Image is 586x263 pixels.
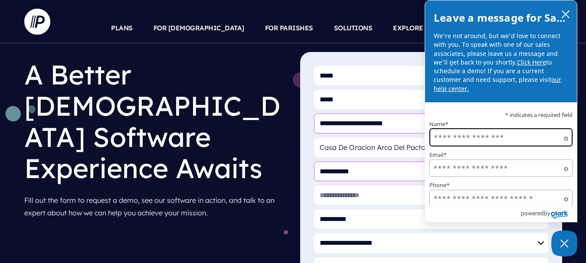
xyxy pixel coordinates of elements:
a: our help center. [434,75,561,92]
h1: A Better [DEMOGRAPHIC_DATA] Software Experience Awaits [24,52,286,191]
a: SOLUTIONS [334,13,373,43]
input: Organization Name [314,138,548,157]
p: Fill out the form to request a demo, see our software in action, and talk to an expert about how ... [24,191,286,223]
a: PLANS [111,13,133,43]
input: Name [429,128,573,146]
button: close chatbox [559,8,573,20]
p: * indicates a required field [429,112,573,118]
input: Phone [429,190,573,207]
span: Required field [564,167,568,171]
a: Click Here [517,58,546,66]
span: Required field [564,136,568,141]
label: Phone* [429,182,573,188]
button: Close Chatbox [551,231,577,257]
a: EXPLORE [393,13,423,43]
span: by [544,208,550,219]
input: Email [429,159,573,177]
a: Powered by Olark [521,207,577,222]
a: FOR PARISHES [265,13,313,43]
span: Required field [564,197,568,201]
span: powered [521,208,544,219]
label: Email* [429,152,573,158]
label: Name* [429,121,573,127]
a: FOR [DEMOGRAPHIC_DATA] [154,13,244,43]
h2: Leave a message for Sales! [434,9,568,26]
p: We're not around, but we'd love to connect with you. To speak with one of our sales associates, p... [434,32,568,93]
